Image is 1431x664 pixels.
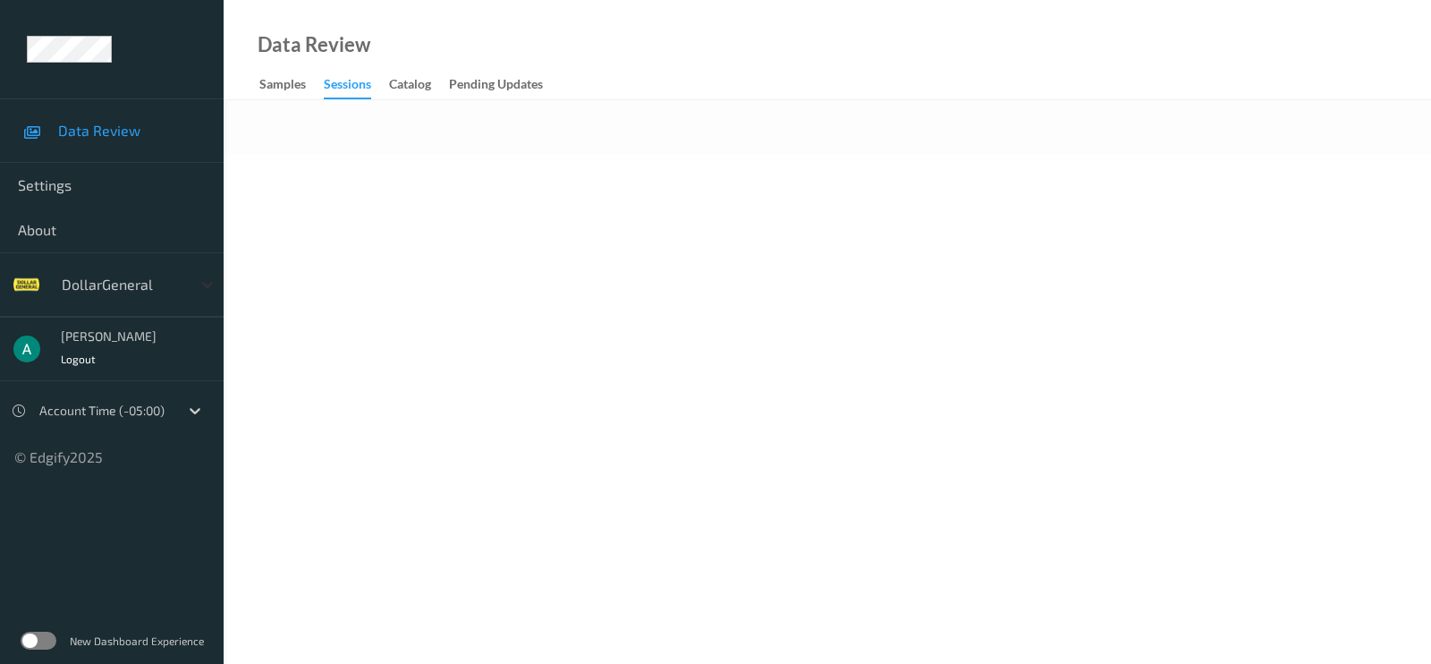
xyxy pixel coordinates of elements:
[389,75,431,98] div: Catalog
[324,72,389,99] a: Sessions
[324,75,371,99] div: Sessions
[449,75,543,98] div: Pending Updates
[259,72,324,98] a: Samples
[389,72,449,98] a: Catalog
[259,75,306,98] div: Samples
[449,72,561,98] a: Pending Updates
[258,36,370,54] div: Data Review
